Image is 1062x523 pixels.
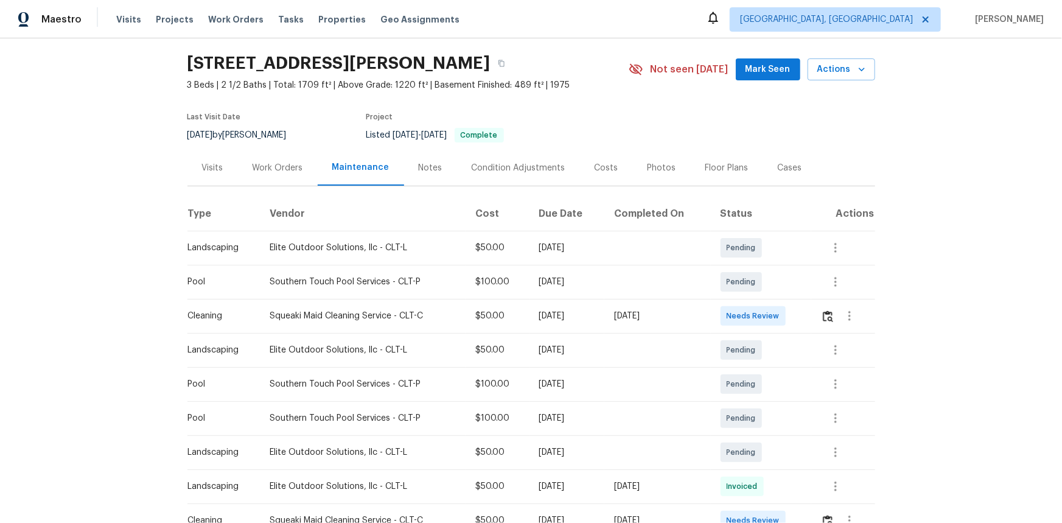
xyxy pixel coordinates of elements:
[188,412,251,424] div: Pool
[705,162,749,174] div: Floor Plans
[156,13,194,26] span: Projects
[419,162,442,174] div: Notes
[422,131,447,139] span: [DATE]
[808,58,875,81] button: Actions
[270,310,456,322] div: Squeaki Maid Cleaning Service - CLT-C
[270,242,456,254] div: Elite Outdoor Solutions, llc - CLT-L
[539,344,595,356] div: [DATE]
[614,480,701,493] div: [DATE]
[727,480,763,493] span: Invoiced
[187,197,260,231] th: Type
[539,276,595,288] div: [DATE]
[539,446,595,458] div: [DATE]
[187,79,629,91] span: 3 Beds | 2 1/2 Baths | Total: 1709 ft² | Above Grade: 1220 ft² | Basement Finished: 489 ft² | 1975
[188,242,251,254] div: Landscaping
[466,197,529,231] th: Cost
[475,344,520,356] div: $50.00
[278,15,304,24] span: Tasks
[475,412,520,424] div: $100.00
[393,131,447,139] span: -
[811,197,875,231] th: Actions
[823,311,833,322] img: Review Icon
[187,128,301,142] div: by [PERSON_NAME]
[491,52,512,74] button: Copy Address
[778,162,802,174] div: Cases
[711,197,811,231] th: Status
[475,446,520,458] div: $50.00
[475,276,520,288] div: $100.00
[475,310,520,322] div: $50.00
[727,242,761,254] span: Pending
[366,131,504,139] span: Listed
[821,301,835,331] button: Review Icon
[472,162,565,174] div: Condition Adjustments
[188,276,251,288] div: Pool
[41,13,82,26] span: Maestro
[475,480,520,493] div: $50.00
[604,197,711,231] th: Completed On
[539,378,595,390] div: [DATE]
[188,446,251,458] div: Landscaping
[187,131,213,139] span: [DATE]
[380,13,459,26] span: Geo Assignments
[539,242,595,254] div: [DATE]
[270,412,456,424] div: Southern Touch Pool Services - CLT-P
[270,344,456,356] div: Elite Outdoor Solutions, llc - CLT-L
[116,13,141,26] span: Visits
[270,480,456,493] div: Elite Outdoor Solutions, llc - CLT-L
[727,378,761,390] span: Pending
[260,197,466,231] th: Vendor
[366,113,393,121] span: Project
[736,58,800,81] button: Mark Seen
[332,161,390,174] div: Maintenance
[539,480,595,493] div: [DATE]
[529,197,605,231] th: Due Date
[740,13,913,26] span: [GEOGRAPHIC_DATA], [GEOGRAPHIC_DATA]
[187,113,241,121] span: Last Visit Date
[817,62,865,77] span: Actions
[727,276,761,288] span: Pending
[188,344,251,356] div: Landscaping
[648,162,676,174] div: Photos
[614,310,701,322] div: [DATE]
[539,412,595,424] div: [DATE]
[188,378,251,390] div: Pool
[202,162,223,174] div: Visits
[475,378,520,390] div: $100.00
[208,13,264,26] span: Work Orders
[475,242,520,254] div: $50.00
[456,132,503,139] span: Complete
[727,310,784,322] span: Needs Review
[253,162,303,174] div: Work Orders
[270,446,456,458] div: Elite Outdoor Solutions, llc - CLT-L
[595,162,618,174] div: Costs
[188,310,251,322] div: Cleaning
[970,13,1044,26] span: [PERSON_NAME]
[746,62,791,77] span: Mark Seen
[727,412,761,424] span: Pending
[393,131,419,139] span: [DATE]
[727,446,761,458] span: Pending
[318,13,366,26] span: Properties
[539,310,595,322] div: [DATE]
[188,480,251,493] div: Landscaping
[727,344,761,356] span: Pending
[270,378,456,390] div: Southern Touch Pool Services - CLT-P
[187,57,491,69] h2: [STREET_ADDRESS][PERSON_NAME]
[651,63,728,75] span: Not seen [DATE]
[270,276,456,288] div: Southern Touch Pool Services - CLT-P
